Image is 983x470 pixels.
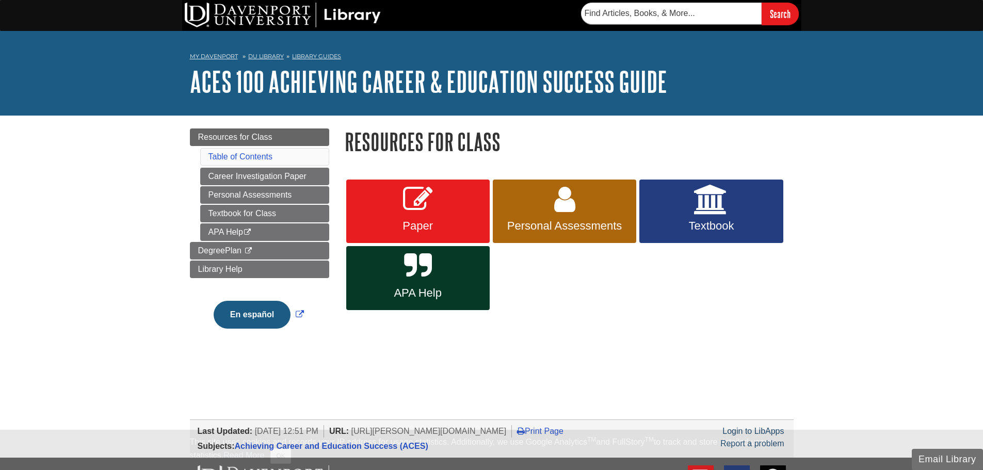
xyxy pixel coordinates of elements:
a: Career Investigation Paper [200,168,329,185]
a: APA Help [346,246,490,310]
a: Link opens in new window [211,310,307,319]
a: ACES 100 Achieving Career & Education Success Guide [190,66,667,98]
div: Guide Page Menu [190,128,329,346]
span: URL: [329,427,349,435]
a: Paper [346,180,490,244]
h1: Resources for Class [345,128,794,155]
nav: breadcrumb [190,50,794,66]
a: Personal Assessments [493,180,636,244]
i: This link opens in a new window [244,248,252,254]
button: Email Library [912,449,983,470]
a: Read More [223,451,264,460]
form: Searches DU Library's articles, books, and more [581,3,799,25]
a: APA Help [200,223,329,241]
sup: TM [587,436,596,443]
span: Paper [354,219,482,233]
input: Find Articles, Books, & More... [581,3,762,24]
a: DegreePlan [190,242,329,260]
span: DegreePlan [198,246,242,255]
i: This link opens in a new window [243,229,252,236]
span: [DATE] 12:51 PM [255,427,318,435]
a: DU Library [248,53,284,60]
span: APA Help [354,286,482,300]
a: Library Guides [292,53,341,60]
a: Personal Assessments [200,186,329,204]
i: Print Page [517,427,525,435]
span: Last Updated: [198,427,253,435]
div: This site uses cookies and records your IP address for usage statistics. Additionally, we use Goo... [190,436,794,464]
a: Textbook for Class [200,205,329,222]
span: [URL][PERSON_NAME][DOMAIN_NAME] [351,427,507,435]
img: DU Library [185,3,381,27]
span: Personal Assessments [501,219,629,233]
span: Textbook [647,219,775,233]
a: Print Page [517,427,563,435]
a: Textbook [639,180,783,244]
input: Search [762,3,799,25]
a: My Davenport [190,52,238,61]
span: Library Help [198,265,243,273]
a: Table of Contents [208,152,273,161]
a: Login to LibApps [722,427,784,435]
button: En español [214,301,291,329]
a: Library Help [190,261,329,278]
a: Resources for Class [190,128,329,146]
span: Resources for Class [198,133,272,141]
button: Close [270,448,291,464]
sup: TM [645,436,654,443]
